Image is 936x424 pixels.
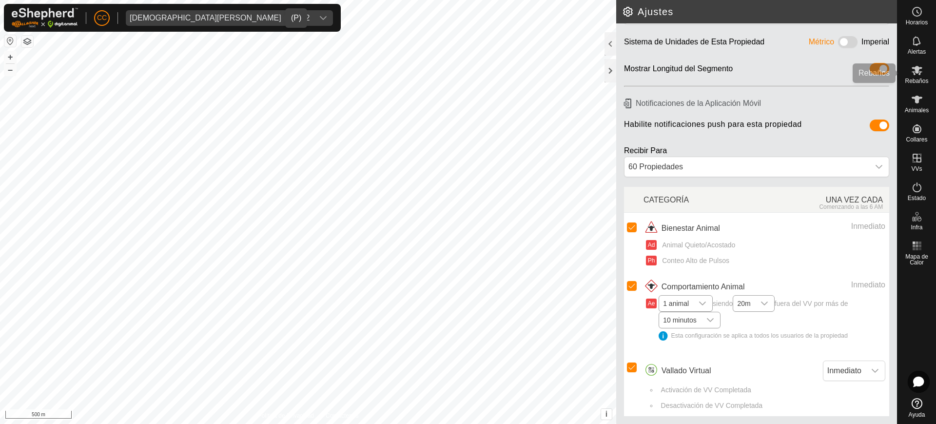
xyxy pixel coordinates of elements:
[620,95,893,112] h6: Notificaciones de la Aplicación Móvil
[659,240,735,250] span: Animal Quieto/Acostado
[646,256,657,265] button: Ph
[905,78,928,84] span: Rebaños
[865,361,885,381] div: dropdown trigger
[601,409,612,420] button: i
[659,331,885,341] div: Esta configuración se aplica a todos los usuarios de la propiedad
[908,195,926,201] span: Estado
[12,8,78,28] img: Logo Gallagher
[693,296,712,311] div: dropdown trigger
[900,254,934,265] span: Mapa de Calor
[313,10,333,26] div: dropdown trigger
[911,224,922,230] span: Infra
[643,189,766,210] div: CATEGORÍA
[258,411,314,420] a: Política de Privacidad
[4,35,16,47] button: Restablecer Mapa
[755,296,774,311] div: dropdown trigger
[659,296,693,311] span: 1 animal
[823,361,865,381] span: Inmediato
[861,36,889,51] div: Imperial
[643,363,659,379] img: icono de vallados cirtuales
[905,107,929,113] span: Animales
[911,166,922,172] span: VVs
[605,410,607,418] span: i
[733,296,754,311] span: 20m
[4,51,16,63] button: +
[646,240,657,250] button: Ad
[659,256,729,266] span: Conteo Alto de Pulsos
[662,365,711,377] span: Vallado Virtual
[906,137,927,142] span: Collares
[624,146,667,155] label: Recibir Para
[643,279,659,295] img: icono de comportamiento animal
[326,411,358,420] a: Contáctenos
[624,63,733,78] div: Mostrar Longitud del Segmento
[4,64,16,76] button: –
[624,157,869,177] div: 60 Propiedades
[662,281,745,293] span: Comportamiento Animal
[624,120,802,135] span: Habilite notificaciones push para esta propiedad
[662,222,720,234] span: Bienestar Animal
[622,6,897,18] h2: Ajustes
[766,189,889,210] div: UNA VEZ CADA
[658,401,763,411] span: Desactivación de VV Completada
[97,13,107,23] span: CC
[908,49,926,55] span: Alertas
[784,279,885,291] div: Inmediato
[659,312,700,328] span: 10 minutos
[784,221,885,232] div: Inmediato
[658,385,751,395] span: Activación de VV Completada
[643,221,659,236] img: icono de bienestar animal
[809,36,834,51] div: Métrico
[897,394,936,422] a: Ayuda
[659,300,885,341] span: siendo fuera del VV por más de
[701,312,720,328] div: dropdown trigger
[126,10,313,26] span: Jesus Vicente Iglesias Casas - 20962
[909,412,925,418] span: Ayuda
[21,36,33,47] button: Capas del Mapa
[624,36,764,51] div: Sistema de Unidades de Esta Propiedad
[646,299,657,308] button: Ae
[130,14,310,22] div: [DEMOGRAPHIC_DATA][PERSON_NAME] - 20962
[766,203,883,210] div: Comenzando a las 6 AM
[906,20,928,25] span: Horarios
